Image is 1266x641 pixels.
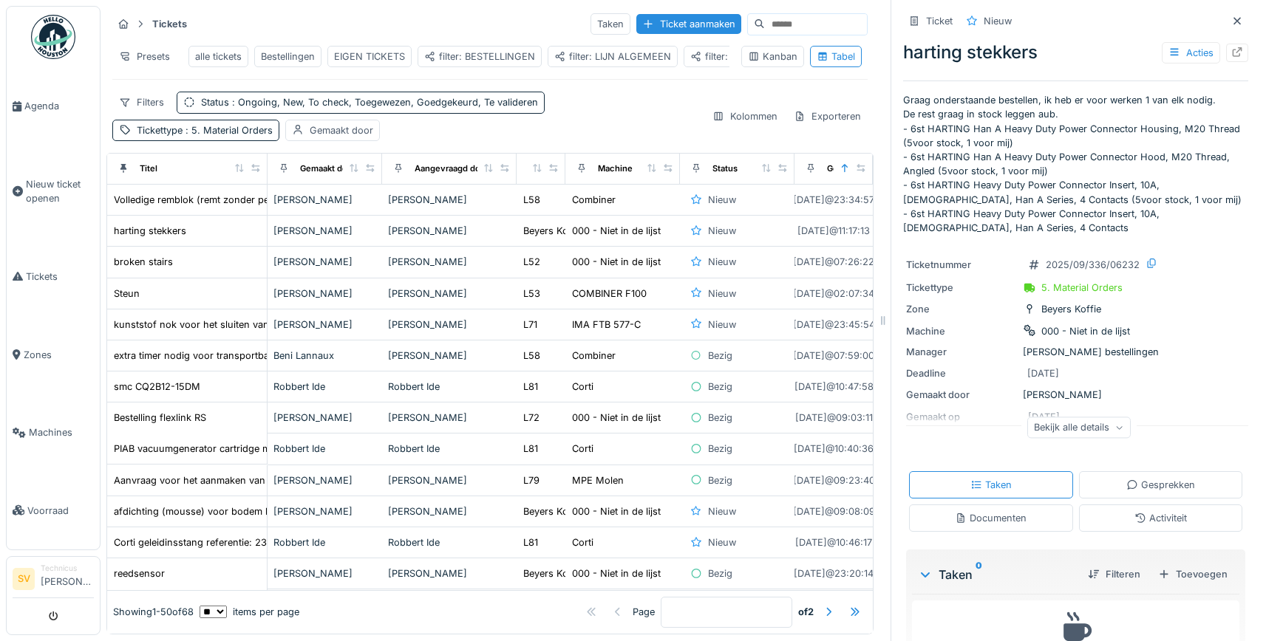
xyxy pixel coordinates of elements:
div: L52 [523,255,540,269]
div: filter: LIJN ALGEMEEN [554,49,671,64]
div: Beyers Koffie [523,224,583,238]
div: Machine [906,324,1017,338]
div: Corti [572,535,593,549]
div: Bezig [708,473,732,487]
div: [PERSON_NAME] [388,504,511,518]
div: COMBINER F100 [572,287,647,301]
div: Aangevraagd door [415,162,489,175]
li: SV [13,568,35,590]
div: [DATE] @ 23:45:54 [793,318,875,332]
div: [PERSON_NAME] [273,504,376,518]
div: alle tickets [195,49,242,64]
div: [PERSON_NAME] [273,287,376,301]
img: Badge_color-CXgf-gQk.svg [31,15,75,59]
div: Nieuw [708,535,736,549]
div: [DATE] @ 10:46:17 [795,535,872,549]
div: Deadline [906,366,1017,380]
div: Gesprekken [1126,478,1195,492]
div: extra timer nodig voor transportband L52 1 L58 [114,349,327,363]
span: Agenda [24,99,94,113]
div: Gemaakt door [310,123,373,137]
div: L58 [523,349,540,363]
div: IMA FTB 577-C [572,318,641,332]
div: Nieuw [984,14,1012,28]
div: Status [201,95,538,109]
div: [PERSON_NAME] [388,224,511,238]
div: Taken [591,13,630,35]
div: filter: OPEN DAY TICKETS [690,49,822,64]
div: Taken [970,478,1012,492]
div: Bezig [708,349,732,363]
div: EIGEN TICKETS [334,49,405,64]
span: : Ongoing, New, To check, Toegewezen, Goedgekeurd, Te valideren [229,97,538,108]
div: [DATE] [1027,366,1059,380]
div: L81 [523,442,538,456]
div: [PERSON_NAME] [388,287,511,301]
div: Gemaakt door [906,388,1017,402]
div: Robbert Ide [273,380,376,394]
div: 000 - Niet in de lijst [572,566,661,580]
div: [PERSON_NAME] [273,193,376,207]
div: Page [633,605,655,619]
div: 000 - Niet in de lijst [572,255,661,269]
div: Filteren [1082,564,1146,584]
div: Tickettype [137,123,273,137]
div: [PERSON_NAME] [388,411,511,425]
p: Graag onderstaande bestellen, ik heb er voor werken 1 van elk nodig. De rest graag in stock legge... [903,93,1248,235]
div: Tickettype [906,281,1017,295]
div: [PERSON_NAME] [273,566,376,580]
div: L81 [523,380,538,394]
div: Corti geleidinsstang referentie: 237-U0-022 graag 2stuks [114,535,374,549]
div: items per page [200,605,299,619]
div: Robbert Ide [273,442,376,456]
span: Voorraad [27,504,94,518]
div: MPE Molen [572,473,624,487]
strong: Tickets [146,17,193,31]
div: smc CQ2B12-15DM [114,380,200,394]
div: Nieuw [708,224,736,238]
div: L58 [523,193,540,207]
div: [PERSON_NAME] [906,388,1245,402]
div: Tabel [817,49,855,64]
div: Toevoegen [1152,564,1233,584]
div: Machine [598,162,633,175]
a: Zones [7,315,100,394]
div: 2025/09/336/06232 [1046,258,1140,272]
div: [PERSON_NAME] [273,224,376,238]
div: Ticket [926,14,953,28]
div: Ticketnummer [906,258,1017,272]
div: Gemaakt door [300,162,355,175]
div: Beni Lannaux [273,349,376,363]
div: Robbert Ide [388,442,511,456]
div: Bezig [708,566,732,580]
div: Robbert Ide [388,535,511,549]
div: harting stekkers [114,224,186,238]
div: Nieuw [708,504,736,518]
div: L79 [523,473,540,487]
div: PIAB vacuumgenerator cartridge mini [114,442,281,456]
div: [DATE] @ 23:20:14 [794,566,874,580]
div: Robbert Ide [273,535,376,549]
div: [DATE] @ 02:07:34 [793,287,874,301]
div: [PERSON_NAME] [388,473,511,487]
a: Voorraad [7,472,100,550]
div: [DATE] @ 11:17:13 [797,224,870,238]
div: [PERSON_NAME] [273,318,376,332]
div: Ticket aanmaken [636,14,741,34]
div: L72 [523,411,540,425]
span: Zones [24,348,94,362]
div: [PERSON_NAME] [388,349,511,363]
div: afdichting (mousse) voor bodem kasten [114,504,295,518]
div: [PERSON_NAME] [388,318,511,332]
div: [PERSON_NAME] [388,193,511,207]
div: Beyers Koffie [1041,302,1101,316]
div: Showing 1 - 50 of 68 [113,605,194,619]
div: kunststof nok voor het sluiten van dozen [114,318,300,332]
div: 000 - Niet in de lijst [572,504,661,518]
div: [PERSON_NAME] [388,255,511,269]
div: Combiner [572,349,616,363]
div: [DATE] @ 09:03:11 [795,411,873,425]
div: 000 - Niet in de lijst [1041,324,1130,338]
a: SV Technicus[PERSON_NAME] [13,563,94,598]
div: reedsensor [114,566,165,580]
